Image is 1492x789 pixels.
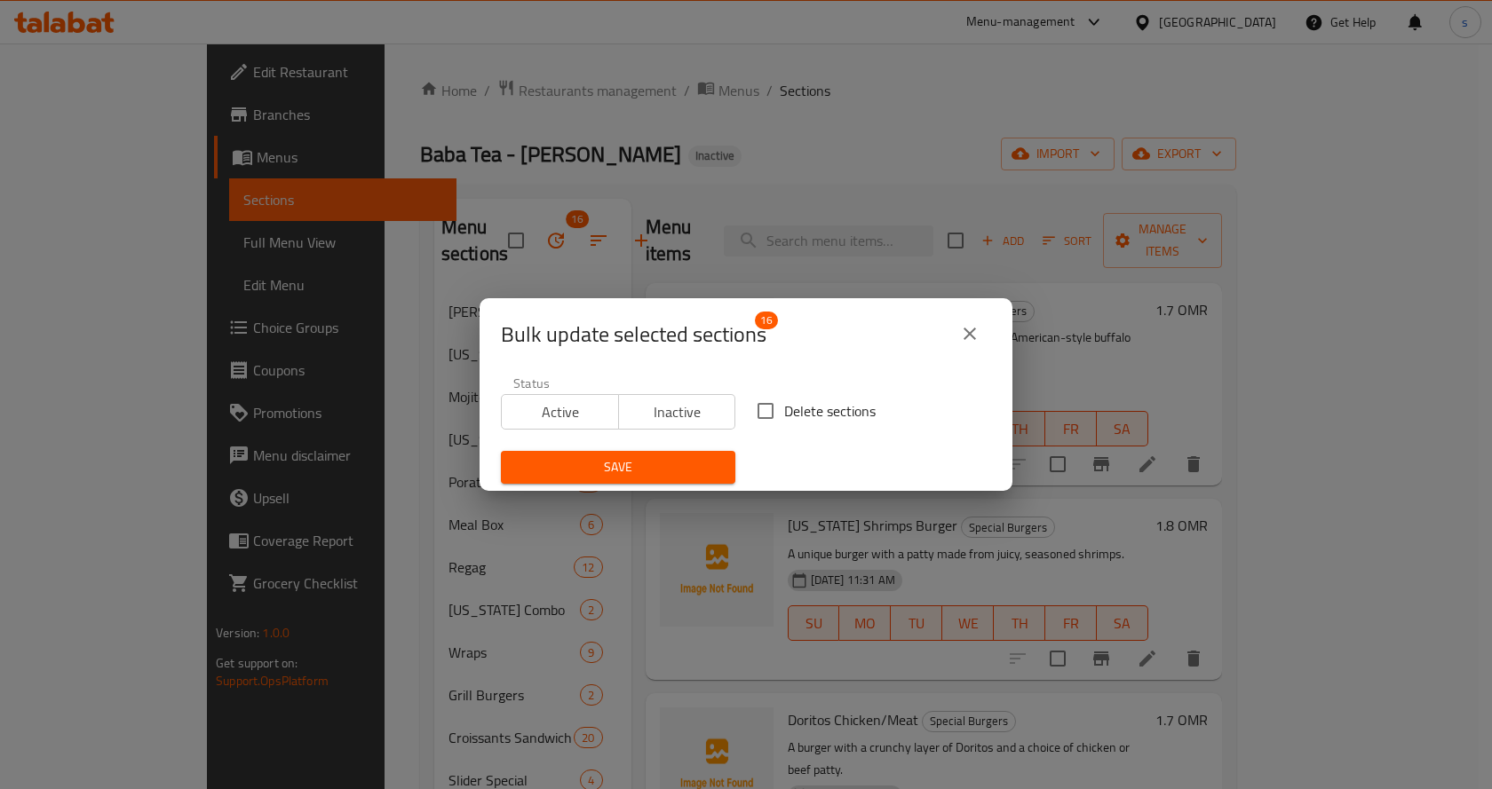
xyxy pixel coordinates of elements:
[501,320,766,349] span: Selected section count
[515,456,721,478] span: Save
[618,394,736,430] button: Inactive
[509,399,612,425] span: Active
[501,394,619,430] button: Active
[948,312,991,355] button: close
[755,312,778,329] span: 16
[626,399,729,425] span: Inactive
[501,451,735,484] button: Save
[784,400,876,422] span: Delete sections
